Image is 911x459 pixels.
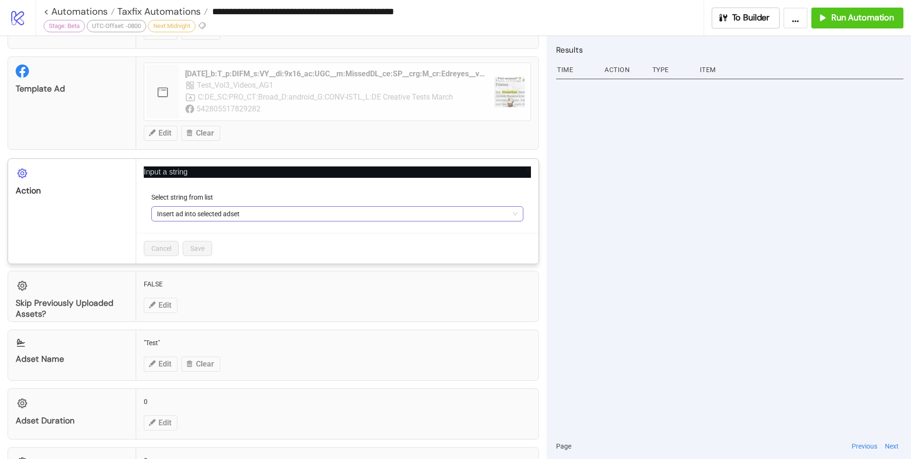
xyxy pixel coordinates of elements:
span: Page [556,441,571,451]
button: Next [882,441,902,451]
span: Insert ad into selected adset [157,207,518,221]
button: Run Automation [811,8,903,28]
button: ... [783,8,808,28]
div: Action [16,185,128,196]
div: Type [651,61,692,79]
a: Taxfix Automations [115,7,208,16]
div: UTC-Offset: -0800 [87,20,146,32]
p: Input a string [144,166,531,178]
button: Cancel [144,241,179,256]
span: Taxfix Automations [115,5,201,18]
label: Select string from list [151,192,219,202]
span: Run Automation [831,12,894,23]
span: close [525,166,531,173]
button: To Builder [712,8,780,28]
button: Previous [849,441,880,451]
div: Next Midnight [148,20,195,32]
button: Save [183,241,212,256]
h2: Results [556,44,903,56]
span: To Builder [732,12,770,23]
div: Item [699,61,903,79]
a: < Automations [44,7,115,16]
div: Stage: Beta [44,20,85,32]
div: Action [604,61,644,79]
div: Time [556,61,597,79]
